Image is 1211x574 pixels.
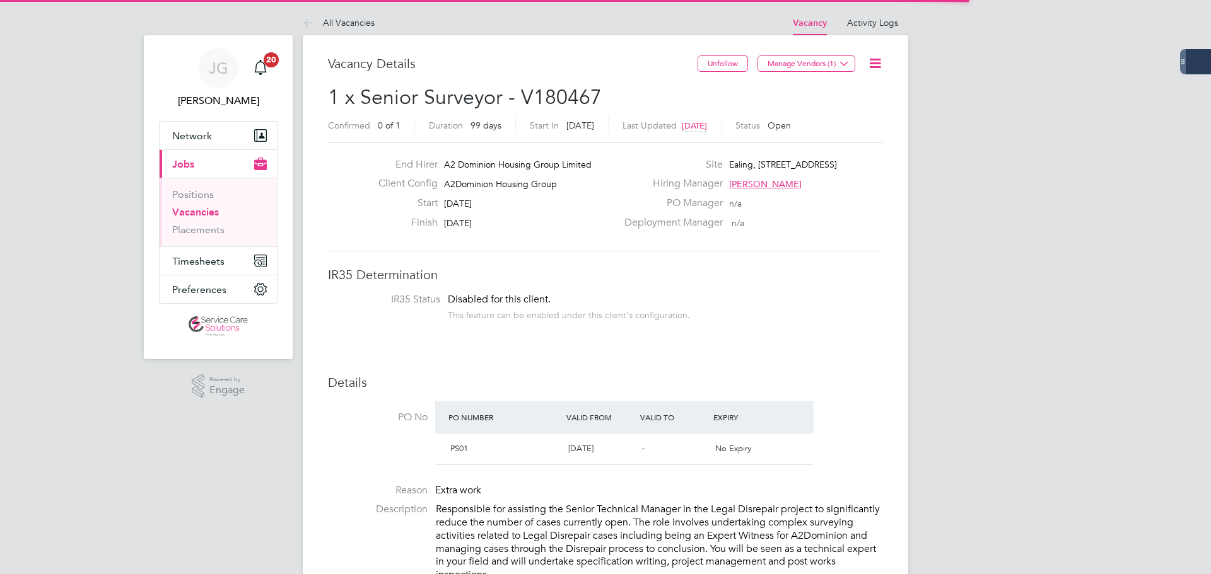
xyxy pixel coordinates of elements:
[160,178,277,246] div: Jobs
[637,406,711,428] div: Valid To
[568,443,594,454] span: [DATE]
[847,17,898,28] a: Activity Logs
[368,158,438,171] label: End Hirer
[192,374,245,398] a: Powered byEngage
[444,198,472,209] span: [DATE]
[729,198,742,209] span: n/a
[368,216,438,229] label: Finish
[159,93,278,108] span: James Glover
[172,284,226,296] span: Preferences
[448,293,551,306] span: Disabled for this client.
[429,120,463,131] label: Duration
[159,48,278,108] a: JG[PERSON_NAME]
[160,150,277,178] button: Jobs
[698,55,748,72] button: Unfollow
[530,120,559,131] label: Start In
[341,293,440,306] label: IR35 Status
[264,52,279,67] span: 20
[209,385,245,396] span: Engage
[710,406,784,428] div: Expiry
[368,197,438,210] label: Start
[328,120,370,131] label: Confirmed
[378,120,401,131] span: 0 of 1
[435,484,481,497] span: Extra work
[444,217,472,229] span: [DATE]
[172,158,194,170] span: Jobs
[793,18,827,28] a: Vacancy
[617,158,723,171] label: Site
[328,374,883,391] h3: Details
[144,35,293,359] nav: Main navigation
[328,503,428,516] label: Description
[735,120,760,131] label: Status
[172,188,214,200] a: Positions
[160,247,277,275] button: Timesheets
[566,120,594,131] span: [DATE]
[445,406,563,428] div: PO Number
[623,120,677,131] label: Last Updated
[328,411,428,424] label: PO No
[303,17,375,28] a: All Vacancies
[768,120,791,131] span: Open
[172,224,225,236] a: Placements
[328,85,602,110] span: 1 x Senior Surveyor - V180467
[172,206,219,218] a: Vacancies
[729,159,837,170] span: Ealing, [STREET_ADDRESS]
[189,316,248,336] img: servicecare-logo-retina.png
[715,443,751,454] span: No Expiry
[209,374,245,385] span: Powered by
[328,55,698,72] h3: Vacancy Details
[160,275,277,303] button: Preferences
[209,60,228,76] span: JG
[758,55,855,72] button: Manage Vendors (1)
[682,120,707,131] span: [DATE]
[732,217,744,229] span: n/a
[328,267,883,283] h3: IR35 Determination
[642,443,645,454] span: -
[729,178,802,190] span: [PERSON_NAME]
[450,443,468,454] span: PS01
[617,177,723,190] label: Hiring Manager
[328,484,428,497] label: Reason
[563,406,637,428] div: Valid From
[172,255,225,267] span: Timesheets
[448,306,690,321] div: This feature can be enabled under this client's configuration.
[368,177,438,190] label: Client Config
[617,216,723,229] label: Deployment Manager
[617,197,723,210] label: PO Manager
[160,122,277,149] button: Network
[248,48,273,88] a: 20
[159,316,278,336] a: Go to home page
[444,178,557,190] span: A2Dominion Housing Group
[471,120,501,131] span: 99 days
[444,159,592,170] span: A2 Dominion Housing Group Limited
[172,130,212,142] span: Network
